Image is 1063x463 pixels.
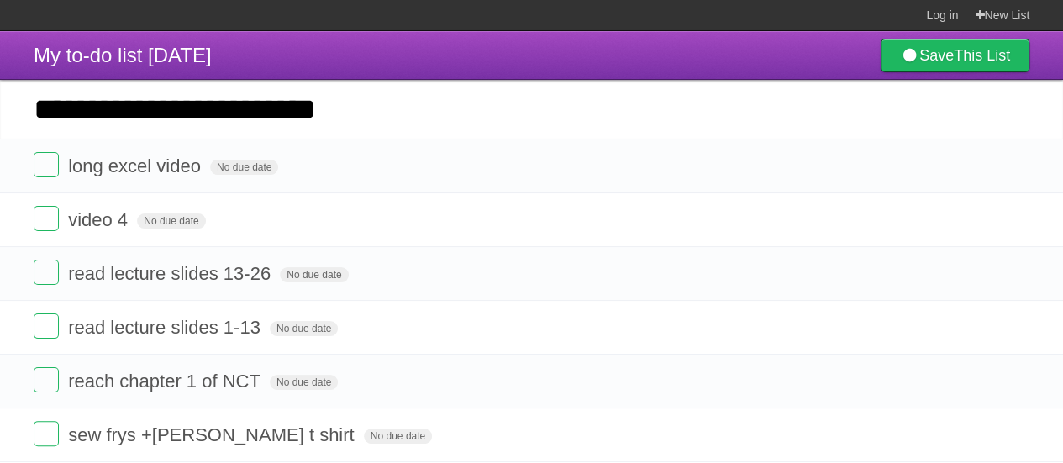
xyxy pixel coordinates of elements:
label: Done [34,206,59,231]
span: No due date [364,429,432,444]
span: No due date [280,267,348,282]
label: Done [34,313,59,339]
span: read lecture slides 13-26 [68,263,275,284]
label: Done [34,421,59,446]
span: My to-do list [DATE] [34,44,212,66]
span: video 4 [68,209,132,230]
span: No due date [210,160,278,175]
span: No due date [270,375,338,390]
span: sew frys +[PERSON_NAME] t shirt [68,424,358,445]
span: No due date [137,213,205,229]
span: reach chapter 1 of NCT [68,371,265,392]
label: Done [34,152,59,177]
span: No due date [270,321,338,336]
b: This List [954,47,1010,64]
a: SaveThis List [881,39,1029,72]
label: Done [34,260,59,285]
label: Done [34,367,59,392]
span: read lecture slides 1-13 [68,317,265,338]
span: long excel video [68,155,205,176]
